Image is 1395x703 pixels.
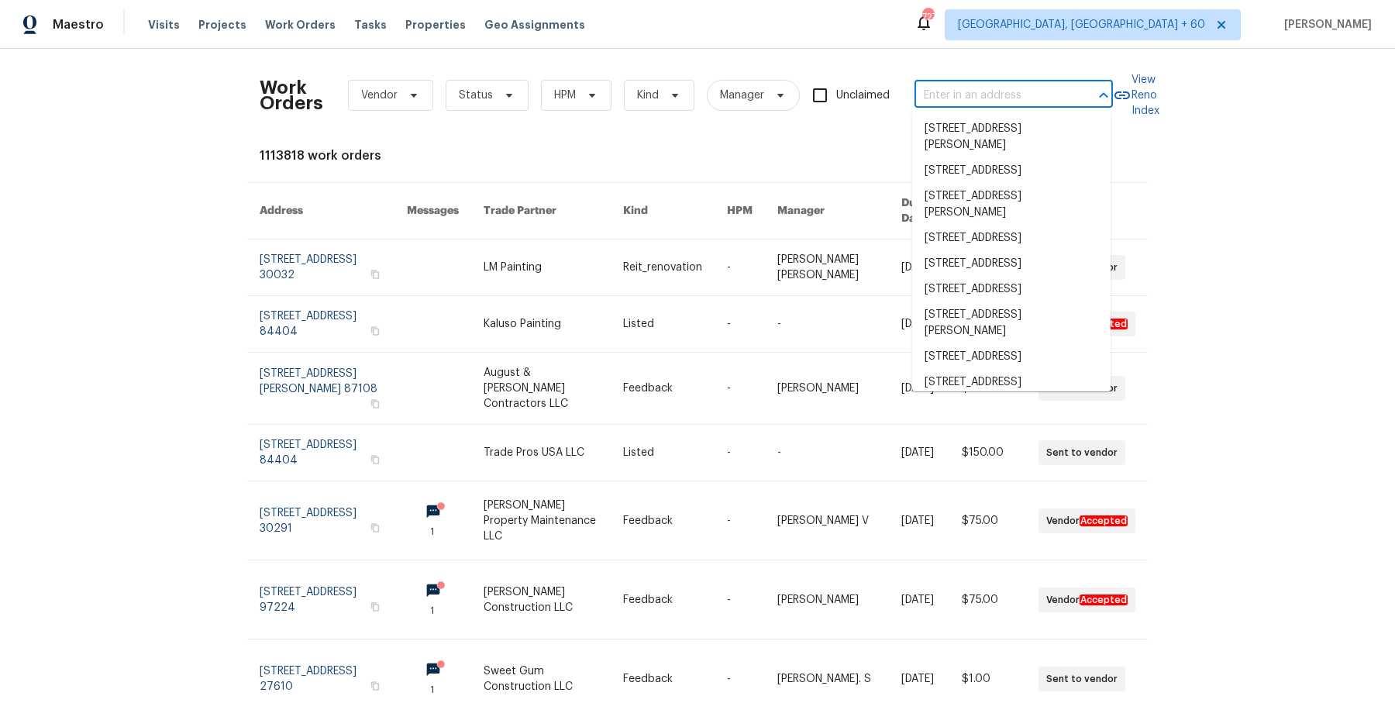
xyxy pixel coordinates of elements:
td: [PERSON_NAME] [PERSON_NAME] [765,240,890,296]
span: Unclaimed [836,88,890,104]
th: HPM [715,183,765,240]
span: Tasks [354,19,387,30]
span: Visits [148,17,180,33]
li: [STREET_ADDRESS][PERSON_NAME] [912,370,1111,412]
h2: Work Orders [260,80,323,111]
span: HPM [554,88,576,103]
td: Trade Pros USA LLC [471,425,611,481]
span: [PERSON_NAME] [1278,17,1372,33]
td: - [715,425,765,481]
li: [STREET_ADDRESS][PERSON_NAME] [912,302,1111,344]
li: [STREET_ADDRESS] [912,277,1111,302]
td: Feedback [611,353,715,425]
td: Kaluso Painting [471,296,611,353]
span: Projects [198,17,246,33]
td: LM Painting [471,240,611,296]
th: Manager [765,183,890,240]
span: [GEOGRAPHIC_DATA], [GEOGRAPHIC_DATA] + 60 [958,17,1205,33]
th: Due Date [889,183,949,240]
th: Address [247,183,394,240]
span: Maestro [53,17,104,33]
span: Geo Assignments [484,17,585,33]
li: [STREET_ADDRESS] [912,158,1111,184]
div: 1113818 work orders [260,148,1135,164]
span: Manager [720,88,764,103]
span: Vendor [361,88,398,103]
button: Copy Address [368,679,382,693]
button: Copy Address [368,397,382,411]
div: 727 [922,9,933,25]
button: Copy Address [368,600,382,614]
td: - [715,481,765,560]
span: Work Orders [265,17,336,33]
td: - [765,425,890,481]
span: Status [459,88,493,103]
td: Listed [611,425,715,481]
th: Trade Partner [471,183,611,240]
td: [PERSON_NAME] [765,353,890,425]
li: [STREET_ADDRESS] [912,226,1111,251]
td: Listed [611,296,715,353]
button: Copy Address [368,521,382,535]
td: Feedback [611,560,715,639]
td: - [715,240,765,296]
span: Properties [405,17,466,33]
td: - [715,560,765,639]
span: Kind [637,88,659,103]
button: Copy Address [368,324,382,338]
th: Kind [611,183,715,240]
li: [STREET_ADDRESS] [912,251,1111,277]
button: Copy Address [368,453,382,467]
button: Copy Address [368,267,382,281]
td: - [765,296,890,353]
td: [PERSON_NAME] Construction LLC [471,560,611,639]
td: [PERSON_NAME] [765,560,890,639]
li: [STREET_ADDRESS] [912,344,1111,370]
td: - [715,296,765,353]
th: Messages [394,183,471,240]
td: - [715,353,765,425]
li: [STREET_ADDRESS][PERSON_NAME] [912,184,1111,226]
td: August & [PERSON_NAME] Contractors LLC [471,353,611,425]
td: Reit_renovation [611,240,715,296]
td: Feedback [611,481,715,560]
a: View Reno Index [1113,72,1159,119]
li: [STREET_ADDRESS][PERSON_NAME] [912,116,1111,158]
td: [PERSON_NAME] Property Maintenance LLC [471,481,611,560]
td: [PERSON_NAME] V [765,481,890,560]
button: Close [1093,84,1114,106]
input: Enter in an address [914,84,1069,108]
